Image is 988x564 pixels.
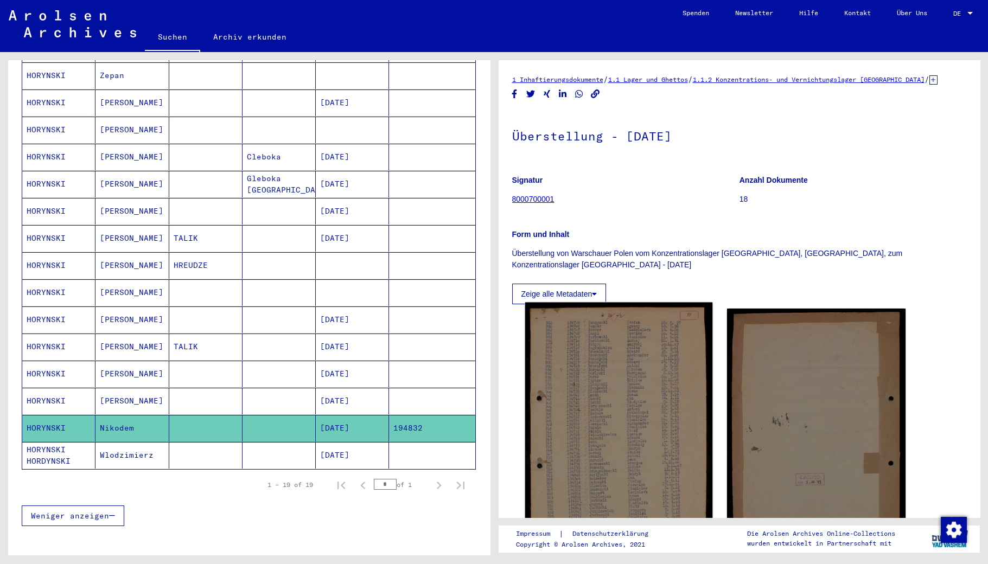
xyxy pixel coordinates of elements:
mat-cell: HORYNSKI [22,89,95,116]
mat-cell: TALIK [169,334,243,360]
div: | [516,528,661,540]
mat-cell: HORYNSKI [22,306,95,333]
h1: Überstellung - [DATE] [512,111,967,159]
b: Signatur [512,176,543,184]
p: 18 [740,194,966,205]
button: Share on WhatsApp [573,87,585,101]
span: / [603,74,608,84]
mat-cell: [DATE] [316,171,389,197]
img: Zustimmung ändern [941,517,967,543]
mat-cell: [DATE] [316,442,389,469]
mat-cell: [PERSON_NAME] [95,279,169,306]
button: Last page [450,474,471,496]
mat-cell: Cleboka [243,144,316,170]
img: 001.jpg [525,303,712,556]
div: 1 – 19 of 19 [267,480,313,490]
mat-cell: [PERSON_NAME] [95,171,169,197]
button: Share on LinkedIn [557,87,569,101]
mat-cell: [DATE] [316,334,389,360]
button: Share on Facebook [509,87,520,101]
mat-cell: HREUDZE [169,252,243,279]
mat-cell: [PERSON_NAME] [95,89,169,116]
a: Suchen [145,24,200,52]
mat-cell: [DATE] [316,361,389,387]
mat-cell: [PERSON_NAME] [95,334,169,360]
mat-cell: HORYNSKI [22,225,95,252]
mat-cell: Nikodem [95,415,169,441]
p: wurden entwickelt in Partnerschaft mit [747,539,895,548]
mat-cell: HORYNSKI [22,415,95,441]
b: Anzahl Dokumente [740,176,808,184]
mat-cell: [PERSON_NAME] [95,361,169,387]
mat-cell: Wlodzimierz [95,442,169,469]
button: Next page [428,474,450,496]
mat-cell: HORYNSKI [22,62,95,89]
a: 1.1 Lager und Ghettos [608,75,688,84]
img: Arolsen_neg.svg [9,10,136,37]
button: Share on Xing [541,87,553,101]
mat-cell: [PERSON_NAME] [95,388,169,414]
button: Previous page [352,474,374,496]
button: First page [330,474,352,496]
mat-cell: [PERSON_NAME] [95,225,169,252]
div: of 1 [374,479,428,490]
span: / [688,74,693,84]
mat-cell: 194832 [389,415,475,441]
button: Weniger anzeigen [22,505,124,526]
mat-cell: [DATE] [316,89,389,116]
button: Copy link [590,87,601,101]
img: 002.jpg [727,309,906,550]
mat-cell: HORYNSKI [22,279,95,306]
mat-cell: [PERSON_NAME] [95,306,169,333]
mat-cell: [DATE] [316,415,389,441]
a: Datenschutzerklärung [564,528,661,540]
mat-cell: [DATE] [316,306,389,333]
button: Zeige alle Metadaten [512,284,607,304]
mat-cell: [PERSON_NAME] [95,117,169,143]
mat-cell: Zepan [95,62,169,89]
mat-cell: [DATE] [316,225,389,252]
mat-cell: HORYNSKI [22,117,95,143]
mat-cell: [DATE] [316,388,389,414]
a: Archiv erkunden [200,24,299,50]
p: Überstellung von Warschauer Polen vom Konzentrationslager [GEOGRAPHIC_DATA], [GEOGRAPHIC_DATA], z... [512,248,967,271]
a: 1.1.2 Konzentrations- und Vernichtungslager [GEOGRAPHIC_DATA] [693,75,925,84]
mat-cell: [PERSON_NAME] [95,144,169,170]
a: Impressum [516,528,559,540]
mat-cell: HORYNSKI [22,388,95,414]
mat-cell: [DATE] [316,144,389,170]
mat-cell: HORYNSKI [22,361,95,387]
mat-cell: HORYNSKI [22,334,95,360]
span: DE [953,10,965,17]
mat-cell: [DATE] [316,198,389,225]
mat-cell: HORYNSKI HORDYNSKI [22,442,95,469]
mat-cell: HORYNSKI [22,144,95,170]
a: 8000700001 [512,195,554,203]
mat-cell: TALIK [169,225,243,252]
mat-cell: HORYNSKI [22,171,95,197]
button: Share on Twitter [525,87,537,101]
span: / [925,74,929,84]
a: 1 Inhaftierungsdokumente [512,75,603,84]
mat-cell: [PERSON_NAME] [95,252,169,279]
p: Die Arolsen Archives Online-Collections [747,529,895,539]
mat-cell: [PERSON_NAME] [95,198,169,225]
p: Copyright © Arolsen Archives, 2021 [516,540,661,549]
mat-cell: Gleboka [GEOGRAPHIC_DATA] [243,171,316,197]
b: Form und Inhalt [512,230,570,239]
span: Weniger anzeigen [31,511,109,521]
img: yv_logo.png [929,525,970,552]
mat-cell: HORYNSKI [22,252,95,279]
mat-cell: HORYNSKI [22,198,95,225]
